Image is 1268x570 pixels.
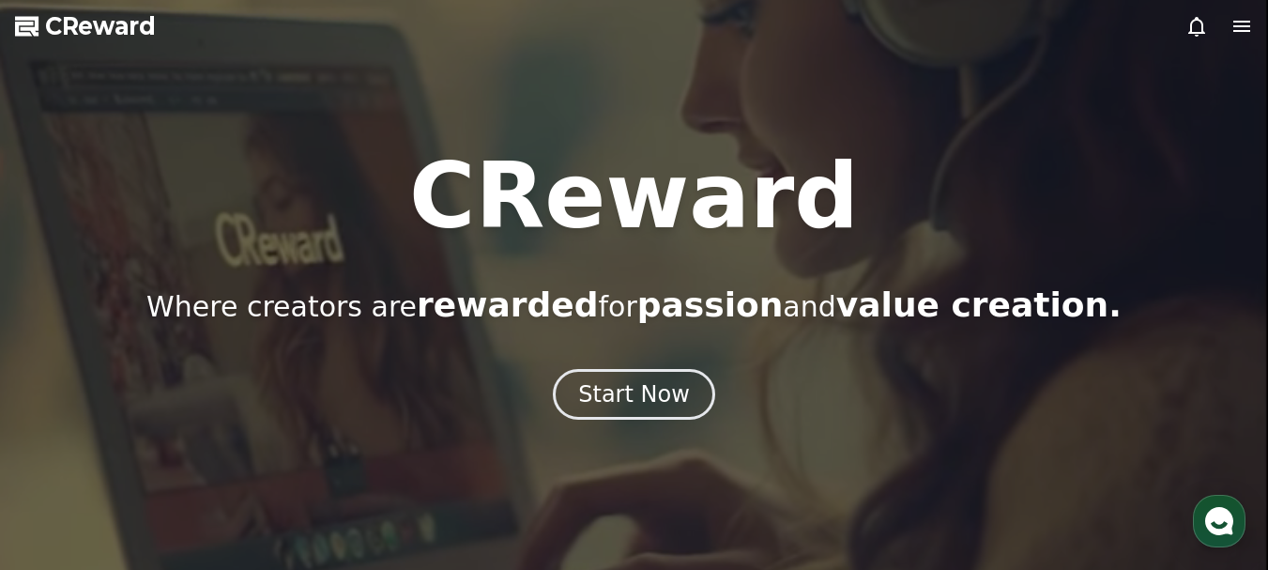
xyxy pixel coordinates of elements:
[553,369,715,420] button: Start Now
[6,414,124,461] a: Home
[836,285,1122,324] span: value creation.
[124,414,242,461] a: Messages
[48,442,81,457] span: Home
[553,388,715,406] a: Start Now
[578,379,690,409] div: Start Now
[45,11,156,41] span: CReward
[278,442,324,457] span: Settings
[15,11,156,41] a: CReward
[417,285,598,324] span: rewarded
[146,286,1122,324] p: Where creators are for and
[242,414,360,461] a: Settings
[409,151,859,241] h1: CReward
[156,443,211,458] span: Messages
[637,285,784,324] span: passion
